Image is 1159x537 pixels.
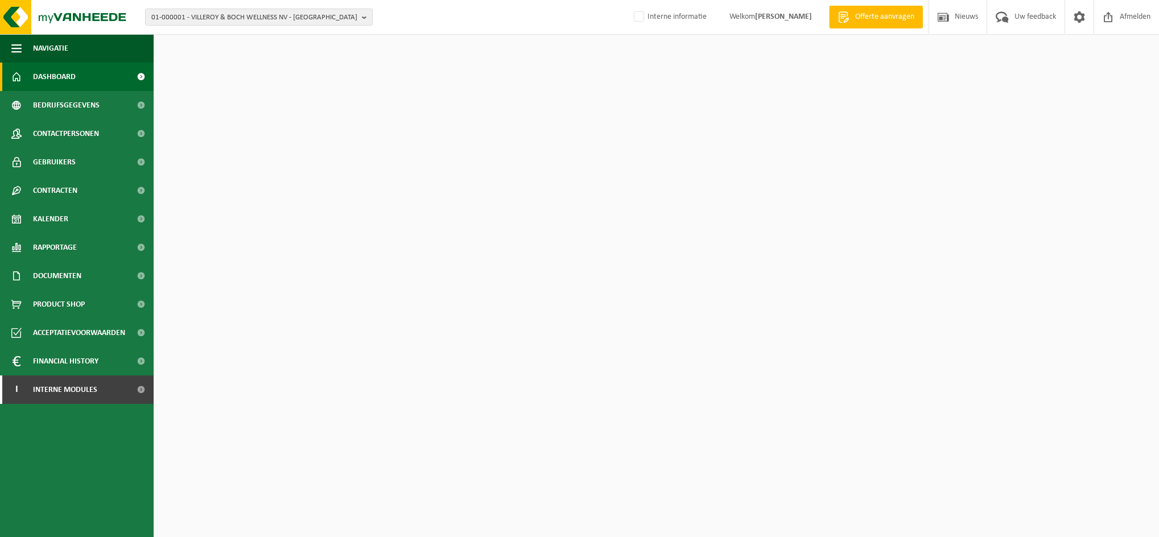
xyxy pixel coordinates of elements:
span: Offerte aanvragen [852,11,917,23]
span: Contactpersonen [33,119,99,148]
span: Product Shop [33,290,85,319]
a: Offerte aanvragen [829,6,923,28]
button: 01-000001 - VILLEROY & BOCH WELLNESS NV - [GEOGRAPHIC_DATA] [145,9,373,26]
span: Dashboard [33,63,76,91]
span: Financial History [33,347,98,375]
span: Contracten [33,176,77,205]
span: Kalender [33,205,68,233]
span: Interne modules [33,375,97,404]
span: Navigatie [33,34,68,63]
span: Documenten [33,262,81,290]
span: Gebruikers [33,148,76,176]
label: Interne informatie [632,9,707,26]
span: Rapportage [33,233,77,262]
span: Acceptatievoorwaarden [33,319,125,347]
span: Bedrijfsgegevens [33,91,100,119]
strong: [PERSON_NAME] [755,13,812,21]
span: 01-000001 - VILLEROY & BOCH WELLNESS NV - [GEOGRAPHIC_DATA] [151,9,357,26]
span: I [11,375,22,404]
